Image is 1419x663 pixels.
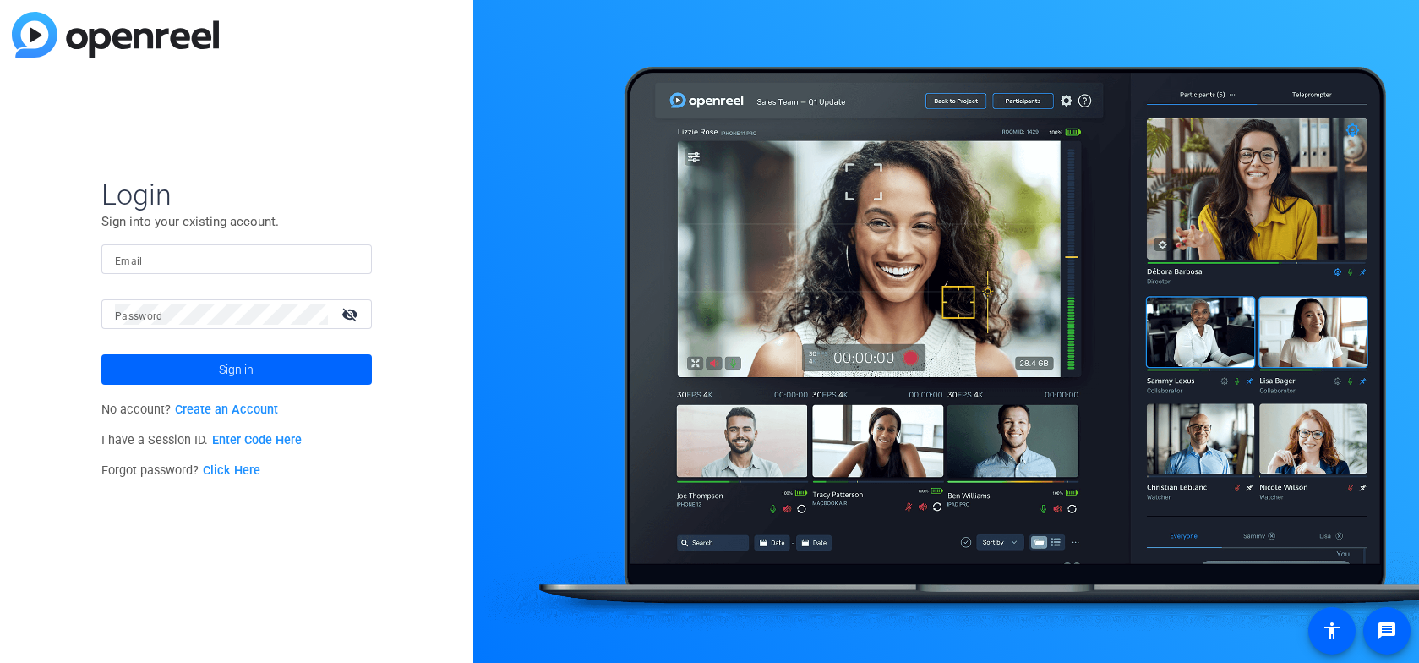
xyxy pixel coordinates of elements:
[12,12,219,58] img: blue-gradient.svg
[1377,621,1397,641] mat-icon: message
[115,249,358,270] input: Enter Email Address
[101,354,372,385] button: Sign in
[101,212,372,231] p: Sign into your existing account.
[175,403,278,417] a: Create an Account
[101,177,372,212] span: Login
[101,463,260,478] span: Forgot password?
[101,403,278,417] span: No account?
[212,433,302,447] a: Enter Code Here
[219,348,254,391] span: Sign in
[331,302,372,326] mat-icon: visibility_off
[115,255,143,267] mat-label: Email
[203,463,260,478] a: Click Here
[101,433,302,447] span: I have a Session ID.
[115,310,163,322] mat-label: Password
[1322,621,1342,641] mat-icon: accessibility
